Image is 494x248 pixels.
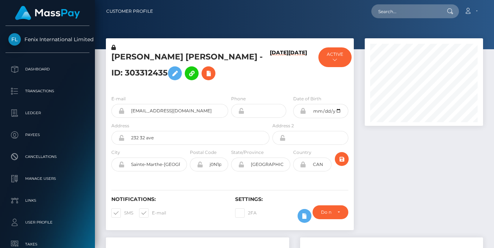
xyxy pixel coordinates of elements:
[111,208,133,218] label: SMS
[8,64,87,75] p: Dashboard
[111,51,265,84] h5: [PERSON_NAME] [PERSON_NAME] - ID: 303312435
[111,123,129,129] label: Address
[139,208,166,218] label: E-mail
[5,191,89,210] a: Links
[111,96,126,102] label: E-mail
[5,170,89,188] a: Manage Users
[106,4,153,19] a: Customer Profile
[8,108,87,119] p: Ledger
[272,123,294,129] label: Address 2
[288,50,307,86] h6: [DATE]
[235,208,257,218] label: 2FA
[190,149,217,156] label: Postal Code
[318,47,352,67] button: ACTIVE
[8,129,87,140] p: Payees
[8,195,87,206] p: Links
[8,86,87,97] p: Transactions
[8,217,87,228] p: User Profile
[231,96,246,102] label: Phone
[15,6,80,20] img: MassPay Logo
[5,213,89,232] a: User Profile
[313,205,348,219] button: Do not require
[5,60,89,78] a: Dashboard
[293,96,321,102] label: Date of Birth
[270,50,288,86] h6: [DATE]
[231,149,264,156] label: State/Province
[8,33,21,46] img: Fenix International Limited
[5,104,89,122] a: Ledger
[5,36,89,43] span: Fenix International Limited
[321,209,331,215] div: Do not require
[8,173,87,184] p: Manage Users
[5,148,89,166] a: Cancellations
[8,151,87,162] p: Cancellations
[5,82,89,100] a: Transactions
[371,4,440,18] input: Search...
[111,149,120,156] label: City
[111,196,224,202] h6: Notifications:
[5,126,89,144] a: Payees
[293,149,311,156] label: Country
[235,196,348,202] h6: Settings:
